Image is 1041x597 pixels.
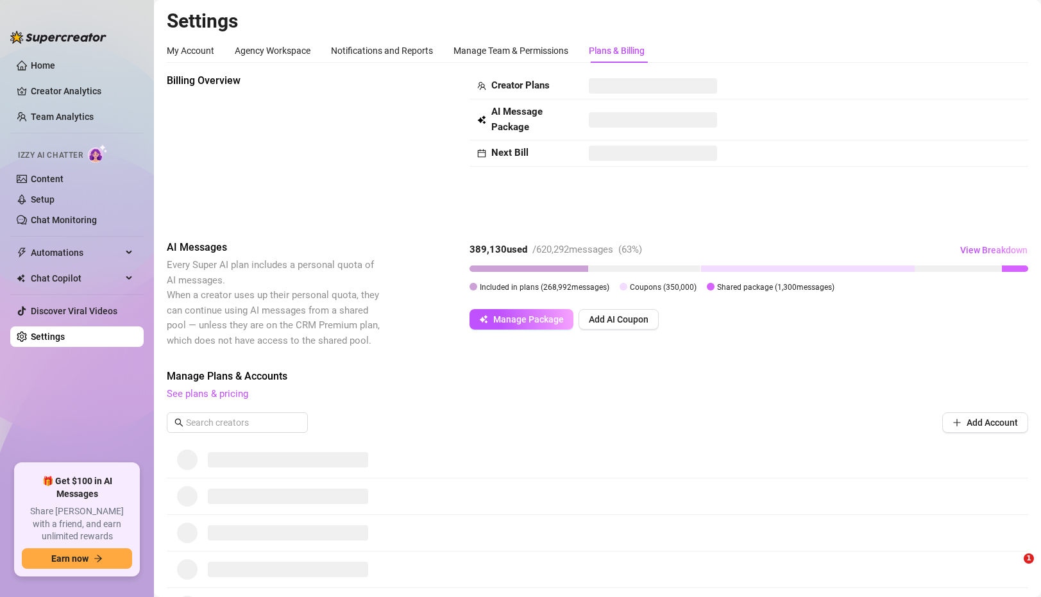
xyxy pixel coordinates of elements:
[94,554,103,563] span: arrow-right
[618,244,642,255] span: ( 63 %)
[167,388,248,399] a: See plans & pricing
[960,245,1028,255] span: View Breakdown
[22,505,132,543] span: Share [PERSON_NAME] with a friend, and earn unlimited rewards
[167,259,380,346] span: Every Super AI plan includes a personal quota of AI messages. When a creator uses up their person...
[630,283,697,292] span: Coupons ( 350,000 )
[952,418,961,427] span: plus
[31,174,63,184] a: Content
[31,306,117,316] a: Discover Viral Videos
[491,80,550,91] strong: Creator Plans
[579,309,659,330] button: Add AI Coupon
[17,274,25,283] img: Chat Copilot
[589,44,645,58] div: Plans & Billing
[960,240,1028,260] button: View Breakdown
[235,44,310,58] div: Agency Workspace
[17,248,27,258] span: thunderbolt
[31,268,122,289] span: Chat Copilot
[31,332,65,342] a: Settings
[167,9,1028,33] h2: Settings
[18,149,83,162] span: Izzy AI Chatter
[331,44,433,58] div: Notifications and Reports
[167,369,1028,384] span: Manage Plans & Accounts
[493,314,564,324] span: Manage Package
[470,244,527,255] strong: 389,130 used
[477,149,486,158] span: calendar
[31,81,133,101] a: Creator Analytics
[31,112,94,122] a: Team Analytics
[477,81,486,90] span: team
[88,144,108,163] img: AI Chatter
[31,194,55,205] a: Setup
[967,417,1018,428] span: Add Account
[532,244,613,255] span: / 620,292 messages
[31,242,122,263] span: Automations
[997,553,1028,584] iframe: Intercom live chat
[22,475,132,500] span: 🎁 Get $100 in AI Messages
[51,553,89,564] span: Earn now
[470,309,573,330] button: Manage Package
[589,314,648,324] span: Add AI Coupon
[174,418,183,427] span: search
[10,31,106,44] img: logo-BBDzfeDw.svg
[31,215,97,225] a: Chat Monitoring
[1024,553,1034,564] span: 1
[717,283,834,292] span: Shared package ( 1,300 messages)
[491,147,529,158] strong: Next Bill
[186,416,290,430] input: Search creators
[480,283,609,292] span: Included in plans ( 268,992 messages)
[167,240,382,255] span: AI Messages
[491,106,543,133] strong: AI Message Package
[453,44,568,58] div: Manage Team & Permissions
[167,44,214,58] div: My Account
[942,412,1028,433] button: Add Account
[31,60,55,71] a: Home
[22,548,132,569] button: Earn nowarrow-right
[167,73,382,88] span: Billing Overview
